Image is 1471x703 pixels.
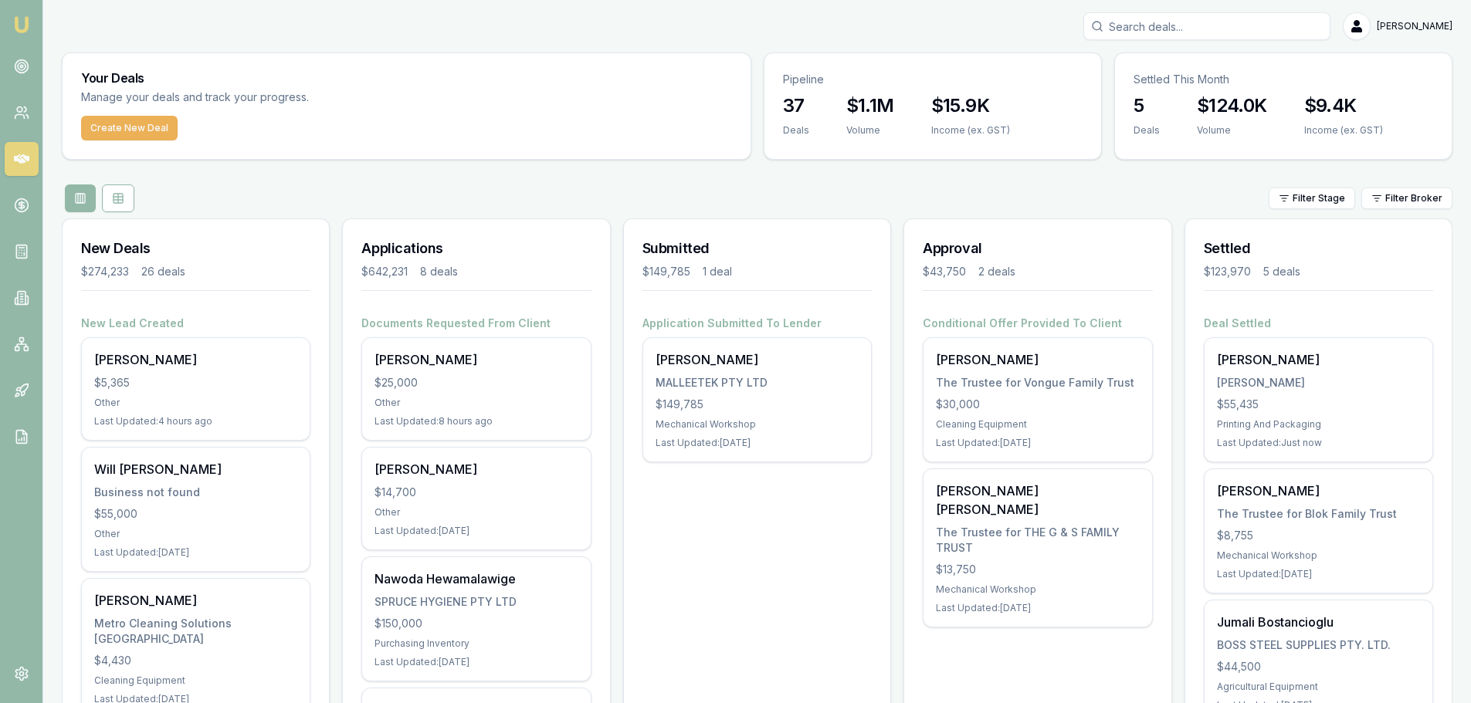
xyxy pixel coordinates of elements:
div: Last Updated: [DATE] [936,437,1139,449]
h4: Application Submitted To Lender [642,316,872,331]
h3: $9.4K [1304,93,1383,118]
h3: $124.0K [1197,93,1267,118]
div: Last Updated: [DATE] [375,525,578,537]
div: Last Updated: [DATE] [94,546,297,559]
div: Last Updated: [DATE] [936,602,1139,614]
h4: Conditional Offer Provided To Client [923,316,1152,331]
h4: Deal Settled [1204,316,1433,331]
div: 2 deals [978,264,1015,279]
div: [PERSON_NAME] [1217,482,1420,500]
div: Last Updated: 8 hours ago [375,415,578,428]
p: Pipeline [783,72,1083,87]
div: $30,000 [936,397,1139,412]
div: Volume [1197,124,1267,137]
div: $150,000 [375,616,578,631]
div: The Trustee for Vongue Family Trust [936,375,1139,390]
div: Mechanical Workshop [936,583,1139,596]
h4: Documents Requested From Client [361,316,591,331]
div: Other [375,506,578,519]
div: $4,430 [94,653,297,668]
h3: Approval [923,238,1152,259]
img: emu-icon-u.png [12,15,31,34]
div: Agricultural Equipment [1217,681,1420,693]
button: Filter Broker [1361,188,1452,209]
div: Last Updated: [DATE] [375,656,578,668]
div: $5,365 [94,375,297,390]
div: Mechanical Workshop [1217,549,1420,562]
div: $25,000 [375,375,578,390]
div: Volume [846,124,894,137]
div: $13,750 [936,562,1139,577]
h3: New Deals [81,238,310,259]
div: 5 deals [1263,264,1300,279]
div: Mechanical Workshop [656,418,859,431]
div: $55,000 [94,506,297,522]
div: $149,785 [642,264,690,279]
div: Deals [783,124,809,137]
div: [PERSON_NAME] [1217,350,1420,369]
h4: New Lead Created [81,316,310,331]
p: Manage your deals and track your progress. [81,89,476,106]
div: [PERSON_NAME] [94,591,297,610]
div: [PERSON_NAME] [1217,375,1420,390]
div: Last Updated: [DATE] [1217,568,1420,580]
div: $149,785 [656,397,859,412]
div: $55,435 [1217,397,1420,412]
div: Last Updated: 4 hours ago [94,415,297,428]
div: Metro Cleaning Solutions [GEOGRAPHIC_DATA] [94,616,297,647]
h3: Applications [361,238,591,259]
div: 8 deals [420,264,458,279]
h3: $15.9K [931,93,1010,118]
div: Cleaning Equipment [936,418,1139,431]
div: [PERSON_NAME] [94,350,297,369]
div: [PERSON_NAME] [375,350,578,369]
div: Cleaning Equipment [94,674,297,687]
button: Create New Deal [81,116,178,140]
div: [PERSON_NAME] [375,460,578,478]
h3: 37 [783,93,809,118]
div: Nawoda Hewamalawige [375,569,578,588]
div: Last Updated: [DATE] [656,437,859,449]
div: $642,231 [361,264,408,279]
div: [PERSON_NAME] [656,350,859,369]
p: Settled This Month [1134,72,1433,87]
input: Search deals [1083,12,1330,40]
h3: $1.1M [846,93,894,118]
span: [PERSON_NAME] [1377,20,1452,32]
div: SPRUCE HYGIENE PTY LTD [375,594,578,610]
div: Income (ex. GST) [1304,124,1383,137]
div: The Trustee for THE G & S FAMILY TRUST [936,525,1139,556]
div: $123,970 [1204,264,1251,279]
div: Jumali Bostancioglu [1217,613,1420,631]
div: $274,233 [81,264,129,279]
div: 26 deals [141,264,185,279]
h3: Settled [1204,238,1433,259]
span: Filter Broker [1385,192,1442,204]
div: BOSS STEEL SUPPLIES PTY. LTD. [1217,637,1420,653]
div: Income (ex. GST) [931,124,1010,137]
div: [PERSON_NAME] [936,350,1139,369]
div: MALLEETEK PTY LTD [656,375,859,390]
div: Will [PERSON_NAME] [94,460,297,478]
button: Filter Stage [1269,188,1355,209]
div: 1 deal [703,264,732,279]
div: $44,500 [1217,659,1420,674]
h3: 5 [1134,93,1160,118]
div: Other [375,397,578,409]
div: Printing And Packaging [1217,418,1420,431]
div: Last Updated: Just now [1217,437,1420,449]
div: $43,750 [923,264,966,279]
div: $14,700 [375,485,578,500]
div: Other [94,397,297,409]
div: [PERSON_NAME] [PERSON_NAME] [936,482,1139,519]
div: Purchasing Inventory [375,637,578,650]
div: Business not found [94,485,297,500]
div: The Trustee for Blok Family Trust [1217,506,1420,522]
h3: Your Deals [81,72,732,84]
div: Other [94,528,297,540]
div: Deals [1134,124,1160,137]
span: Filter Stage [1293,192,1345,204]
h3: Submitted [642,238,872,259]
div: $8,755 [1217,528,1420,543]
